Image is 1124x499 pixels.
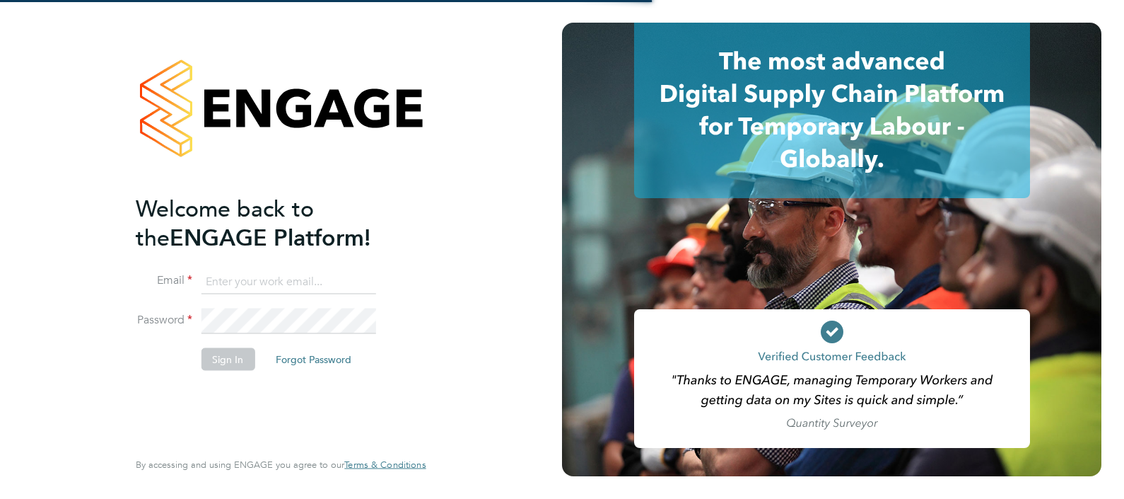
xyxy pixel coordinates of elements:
h2: ENGAGE Platform! [136,194,411,252]
label: Password [136,313,192,328]
a: Terms & Conditions [344,459,426,471]
button: Forgot Password [264,348,363,371]
label: Email [136,273,192,288]
button: Sign In [201,348,254,371]
input: Enter your work email... [201,269,375,294]
span: Terms & Conditions [344,459,426,471]
span: Welcome back to the [136,195,314,251]
span: By accessing and using ENGAGE you agree to our [136,459,426,471]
